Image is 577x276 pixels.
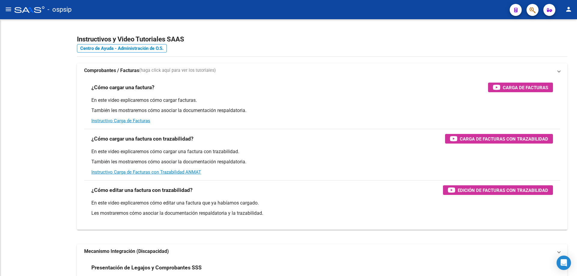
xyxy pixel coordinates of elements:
span: Carga de Facturas con Trazabilidad [460,135,548,143]
h3: ¿Cómo cargar una factura con trazabilidad? [91,135,194,143]
p: También les mostraremos cómo asociar la documentación respaldatoria. [91,107,553,114]
p: En este video explicaremos cómo editar una factura que ya habíamos cargado. [91,200,553,206]
span: Edición de Facturas con Trazabilidad [458,187,548,194]
mat-icon: menu [5,6,12,13]
p: También les mostraremos cómo asociar la documentación respaldatoria. [91,159,553,165]
strong: Mecanismo Integración (Discapacidad) [84,248,169,255]
mat-icon: person [565,6,572,13]
p: Les mostraremos cómo asociar la documentación respaldatoria y la trazabilidad. [91,210,553,217]
mat-expansion-panel-header: Comprobantes / Facturas(haga click aquí para ver los tutoriales) [77,63,567,78]
span: (haga click aquí para ver los tutoriales) [139,67,216,74]
h3: ¿Cómo editar una factura con trazabilidad? [91,186,193,194]
h3: Presentación de Legajos y Comprobantes SSS [91,263,202,272]
p: En este video explicaremos cómo cargar facturas. [91,97,553,104]
a: Instructivo Carga de Facturas con Trazabilidad ANMAT [91,169,201,175]
div: Comprobantes / Facturas(haga click aquí para ver los tutoriales) [77,78,567,230]
span: Carga de Facturas [503,84,548,91]
h2: Instructivos y Video Tutoriales SAAS [77,34,567,45]
p: En este video explicaremos cómo cargar una factura con trazabilidad. [91,148,553,155]
h3: ¿Cómo cargar una factura? [91,83,154,92]
strong: Comprobantes / Facturas [84,67,139,74]
span: - ospsip [47,3,72,16]
button: Carga de Facturas [488,83,553,92]
button: Edición de Facturas con Trazabilidad [443,185,553,195]
a: Centro de Ayuda - Administración de O.S. [77,44,167,53]
mat-expansion-panel-header: Mecanismo Integración (Discapacidad) [77,244,567,259]
button: Carga de Facturas con Trazabilidad [445,134,553,144]
a: Instructivo Carga de Facturas [91,118,150,123]
div: Open Intercom Messenger [557,256,571,270]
